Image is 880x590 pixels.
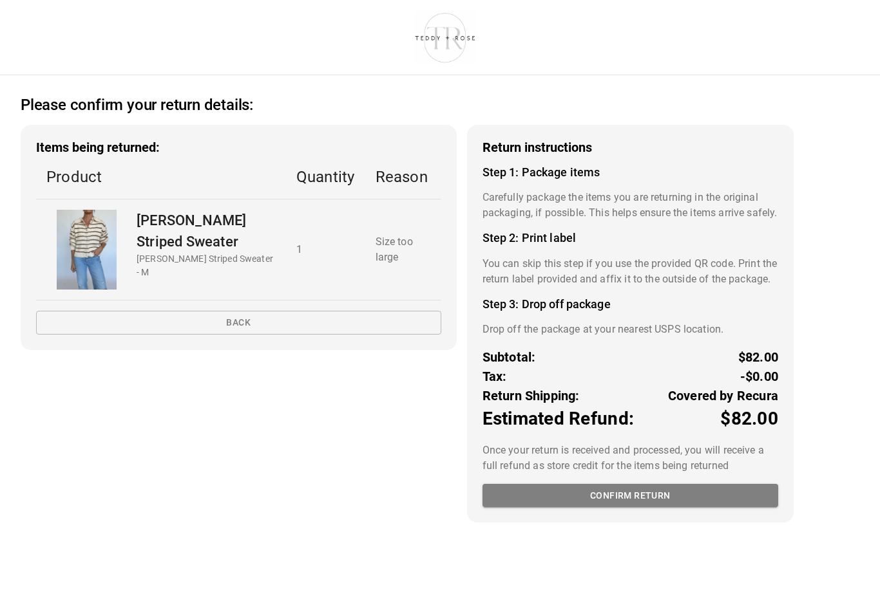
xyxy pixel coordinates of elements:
p: [PERSON_NAME] Striped Sweater [137,210,276,252]
p: Once your return is received and processed, you will receive a full refund as store credit for th... [483,443,778,474]
button: Confirm return [483,484,778,508]
p: -$0.00 [740,367,778,386]
p: 1 [296,242,355,257]
p: $82.00 [720,405,778,432]
h4: Step 2: Print label [483,231,778,245]
p: Size too large [376,234,431,265]
p: Quantity [296,165,355,189]
p: Carefully package the items you are returning in the original packaging, if possible. This helps ... [483,190,778,221]
p: $82.00 [738,347,778,367]
p: [PERSON_NAME] Striped Sweater - M [137,252,276,279]
h3: Items being returned: [36,140,441,155]
h3: Return instructions [483,140,778,155]
p: Covered by Recura [668,386,778,405]
p: You can skip this step if you use the provided QR code. Print the return label provided and affix... [483,256,778,287]
p: Drop off the package at your nearest USPS location. [483,322,778,337]
h4: Step 3: Drop off package [483,297,778,311]
button: Back [36,311,441,335]
p: Estimated Refund: [483,405,634,432]
img: shop-teddyrose.myshopify.com-d93983e8-e25b-478f-b32e-9430bef33fdd [409,10,482,65]
p: Reason [376,165,431,189]
p: Product [46,165,276,189]
p: Subtotal: [483,347,536,367]
h2: Please confirm your return details: [21,96,253,115]
h4: Step 1: Package items [483,165,778,180]
p: Tax: [483,367,507,386]
p: Return Shipping: [483,386,580,405]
